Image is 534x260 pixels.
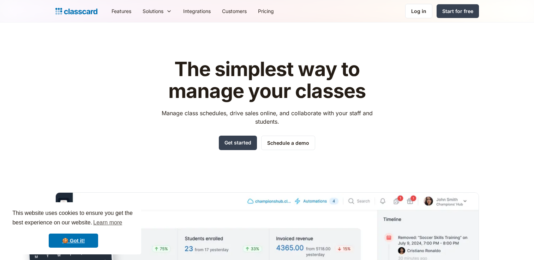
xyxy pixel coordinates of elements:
[49,234,98,248] a: dismiss cookie message
[442,7,473,15] div: Start for free
[55,6,97,16] a: home
[143,7,163,15] div: Solutions
[219,136,257,150] a: Get started
[411,7,426,15] div: Log in
[92,217,123,228] a: learn more about cookies
[6,202,141,254] div: cookieconsent
[155,58,379,102] h1: The simplest way to manage your classes
[137,3,178,19] div: Solutions
[155,109,379,126] p: Manage class schedules, drive sales online, and collaborate with your staff and students.
[216,3,252,19] a: Customers
[106,3,137,19] a: Features
[261,136,315,150] a: Schedule a demo
[252,3,280,19] a: Pricing
[437,4,479,18] a: Start for free
[405,4,432,18] a: Log in
[12,209,134,228] span: This website uses cookies to ensure you get the best experience on our website.
[178,3,216,19] a: Integrations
